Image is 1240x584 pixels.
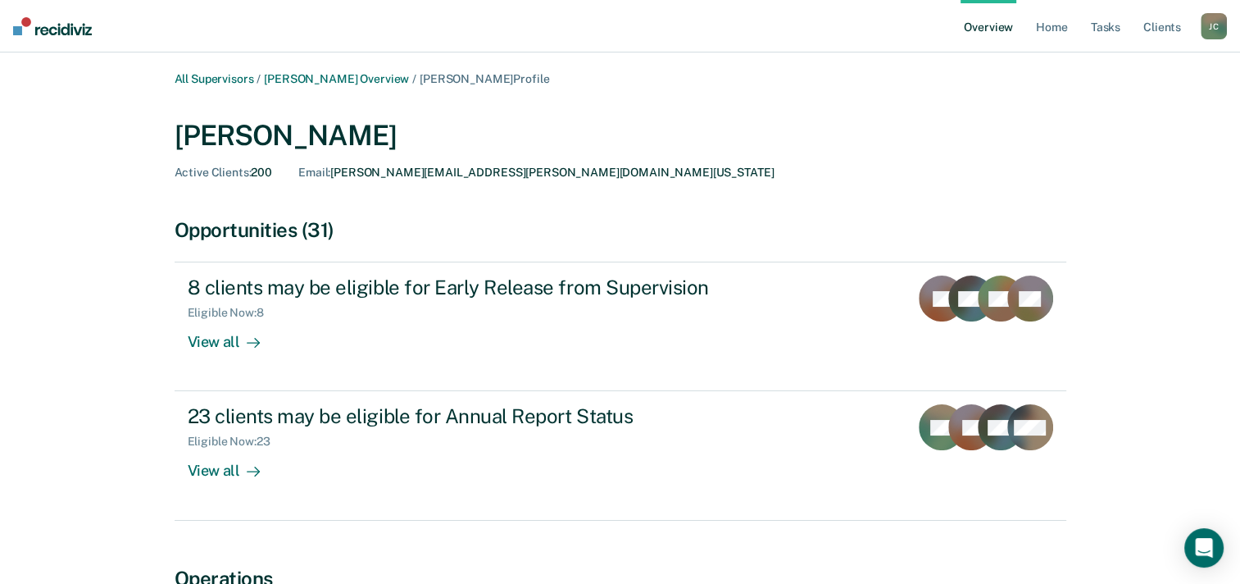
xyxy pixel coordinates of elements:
span: [PERSON_NAME] Profile [420,72,549,85]
div: Eligible Now : 23 [188,435,284,449]
span: / [409,72,420,85]
div: [PERSON_NAME] [175,119,1066,153]
div: J C [1201,13,1227,39]
div: 23 clients may be eligible for Annual Report Status [188,404,763,428]
div: View all [188,449,279,481]
a: 23 clients may be eligible for Annual Report StatusEligible Now:23View all [175,391,1066,520]
div: 8 clients may be eligible for Early Release from Supervision [188,276,763,299]
span: Email : [298,166,330,179]
span: Active Clients : [175,166,252,179]
a: [PERSON_NAME] Overview [264,72,409,85]
div: 200 [175,166,273,180]
div: View all [188,320,279,352]
a: 8 clients may be eligible for Early Release from SupervisionEligible Now:8View all [175,262,1066,391]
a: All Supervisors [175,72,254,85]
div: Open Intercom Messenger [1184,528,1224,568]
div: Opportunities (31) [175,218,1066,242]
div: [PERSON_NAME][EMAIL_ADDRESS][PERSON_NAME][DOMAIN_NAME][US_STATE] [298,166,774,180]
span: / [253,72,264,85]
div: Eligible Now : 8 [188,306,277,320]
button: JC [1201,13,1227,39]
img: Recidiviz [13,17,92,35]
